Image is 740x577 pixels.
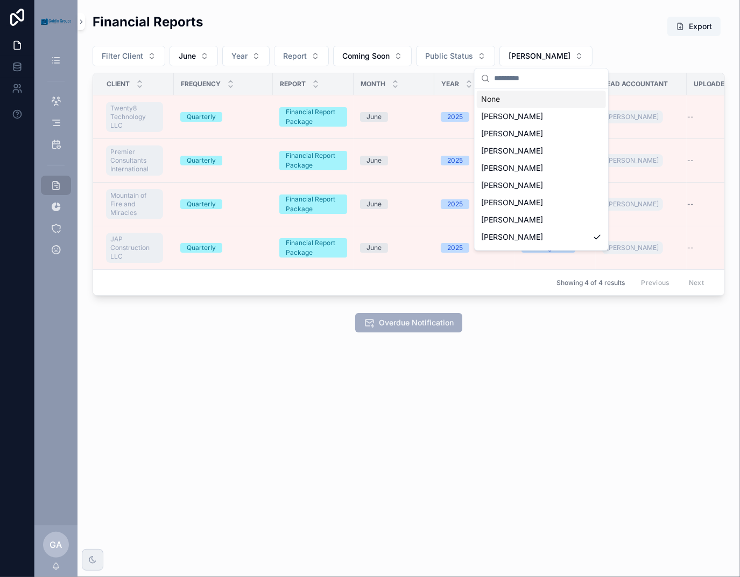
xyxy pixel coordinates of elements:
[106,189,163,219] a: Mountain of Fire and Miracles
[556,279,625,287] span: Showing 4 of 4 results
[231,51,248,61] span: Year
[367,199,382,209] div: June
[367,243,382,253] div: June
[667,17,721,36] button: Export
[441,80,459,88] span: Year
[602,198,663,211] a: [PERSON_NAME]
[441,156,509,165] a: 2025
[687,244,694,252] span: --
[481,180,543,191] span: [PERSON_NAME]
[106,143,167,178] a: Premier Consultants International
[441,199,509,209] a: 2025
[279,238,347,258] a: Financial Report Package
[687,156,694,165] span: --
[447,156,463,165] div: 2025
[279,107,347,127] a: Financial Report Package
[41,18,71,24] img: App logo
[187,112,216,122] div: Quarterly
[360,199,428,209] a: June
[361,80,385,88] span: Month
[279,151,347,170] a: Financial Report Package
[602,241,663,254] a: [PERSON_NAME]
[93,13,203,31] h2: Financial Reports
[481,214,543,225] span: [PERSON_NAME]
[110,191,159,217] span: Mountain of Fire and Miracles
[447,199,463,209] div: 2025
[106,187,167,221] a: Mountain of Fire and Miracles
[187,243,216,253] div: Quarterly
[180,112,266,122] a: Quarterly
[102,51,143,61] span: Filter Client
[607,113,659,121] span: [PERSON_NAME]
[602,108,680,126] a: [PERSON_NAME]
[602,152,680,169] a: [PERSON_NAME]
[499,46,593,66] button: Select Button
[286,107,341,127] div: Financial Report Package
[360,243,428,253] a: June
[509,51,570,61] span: [PERSON_NAME]
[694,80,740,88] span: Uploaded by
[180,156,266,165] a: Quarterly
[110,104,159,130] span: Twenty8 Technology LLC
[360,156,428,165] a: June
[687,200,694,208] span: --
[222,46,270,66] button: Select Button
[180,243,266,253] a: Quarterly
[286,194,341,214] div: Financial Report Package
[110,235,159,261] span: JAP Construction LLC
[602,196,680,213] a: [PERSON_NAME]
[441,112,509,122] a: 2025
[447,243,463,253] div: 2025
[607,156,659,165] span: [PERSON_NAME]
[355,313,462,332] button: Overdue Notification
[367,156,382,165] div: June
[481,111,543,122] span: [PERSON_NAME]
[286,151,341,170] div: Financial Report Package
[607,200,659,208] span: [PERSON_NAME]
[379,317,454,328] span: Overdue Notification
[425,51,473,61] span: Public Status
[106,145,163,176] a: Premier Consultants International
[481,197,543,208] span: [PERSON_NAME]
[447,112,463,122] div: 2025
[107,80,130,88] span: Client
[34,43,77,274] div: scrollable content
[180,199,266,209] a: Quarterly
[602,239,680,256] a: [PERSON_NAME]
[481,232,543,242] span: [PERSON_NAME]
[106,100,167,134] a: Twenty8 Technology LLC
[286,238,341,258] div: Financial Report Package
[187,156,216,165] div: Quarterly
[475,88,608,250] div: Suggestions
[360,112,428,122] a: June
[274,46,329,66] button: Select Button
[170,46,218,66] button: Select Button
[106,233,163,263] a: JAP Construction LLC
[481,163,543,173] span: [PERSON_NAME]
[481,145,543,156] span: [PERSON_NAME]
[481,249,543,260] span: [PERSON_NAME]
[50,538,62,551] span: GA
[181,80,221,88] span: Frequency
[106,231,167,265] a: JAP Construction LLC
[93,46,165,66] button: Select Button
[367,112,382,122] div: June
[283,51,307,61] span: Report
[280,80,306,88] span: Report
[481,128,543,139] span: [PERSON_NAME]
[110,148,159,173] span: Premier Consultants International
[279,194,347,214] a: Financial Report Package
[333,46,412,66] button: Select Button
[687,113,694,121] span: --
[603,80,668,88] span: Lead Accountant
[602,154,663,167] a: [PERSON_NAME]
[477,91,606,108] div: None
[342,51,390,61] span: Coming Soon
[416,46,495,66] button: Select Button
[187,199,216,209] div: Quarterly
[179,51,196,61] span: June
[441,243,509,253] a: 2025
[602,110,663,123] a: [PERSON_NAME]
[607,244,659,252] span: [PERSON_NAME]
[106,102,163,132] a: Twenty8 Technology LLC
